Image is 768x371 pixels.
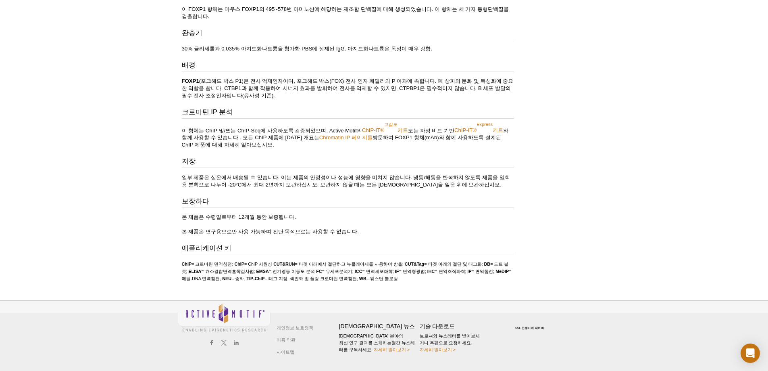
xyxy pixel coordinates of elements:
[222,276,231,281] font: NEU
[495,269,509,274] font: MeDIP
[493,127,503,133] font: 키트
[427,269,435,274] font: IHC
[468,269,472,274] font: IP
[420,323,455,329] font: 기술 다운로드
[277,337,296,342] font: 이용 약관
[182,197,209,205] font: 보장하다
[395,269,399,274] font: IF
[472,269,494,274] font: = 면역침전;
[269,269,315,274] font: = 전기영동 이동도 분석
[319,134,373,140] a: Chromatin IP 페이지를
[182,61,196,69] font: 배경
[277,325,313,330] font: 개인정보 보호정책
[182,6,509,19] font: 이 FOXP1 항체는 마우스 FOXP1의 495~578번 아미노산에 해당하는 재조합 단백질에 대해 생성되었습니다. 이 항체는 세 가지 동형단백질을 검출합니다.
[355,269,362,274] font: ICC
[399,269,426,274] font: = 면역형광법;
[246,276,264,281] font: TIP-ChIP
[182,29,202,37] font: 완충기
[339,340,391,345] font: 최신 연구 결과를 소개하는
[366,276,398,281] font: = 웨스턴 블로팅
[275,334,298,346] a: 이용 약관
[374,347,410,352] a: 자세히 알아보기 >
[384,122,398,127] font: 고감도
[189,269,202,274] font: ELISA
[362,127,384,133] font: ChIP-IT®
[201,269,255,274] font: = 효소결합면역흡착검사법;
[231,276,245,281] font: = 중화;
[408,127,454,133] font: 또는 자성 비드 기반
[182,78,199,84] font: FOXP1
[277,350,294,354] font: 사이트맵
[264,276,358,281] font: = 태그 지정, 색인화 및 풀링 크로마틴 면역침전;
[244,262,272,266] font: = ChIP 시퀀싱
[295,262,404,266] font: = 타겟 아래에서 절단하고 뉴클레아제를 사용하여 방출;
[405,262,424,266] font: CUT&Tag
[322,269,354,274] font: = 유세포분석기;
[178,301,271,333] img: 액티브 모티프,
[420,333,480,338] font: 브로셔와 뉴스레터를 받아보시
[484,262,491,266] font: DB
[182,157,196,165] font: 저장
[275,322,315,334] a: 개인정보 보호정책
[256,269,269,274] font: EMSA
[234,262,244,266] font: ChIP
[339,333,403,338] font: [DEMOGRAPHIC_DATA] 분야의
[454,127,503,133] a: ChIP-IT®Express키트
[182,46,432,52] font: 30% 글리세롤과 0.035% 아지드화나트륨을 첨가한 PBS에 정제된 IgG. 아지드화나트륨은 독성이 매우 강함.
[182,228,359,235] font: 본 제품은 연구용으로만 사용 가능하며 진단 목적으로는 사용할 수 없습니다.
[182,244,232,252] font: 애플리케이션 키
[477,122,493,127] font: Express
[362,127,408,133] a: ChIP-IT®고감도키트
[362,269,393,274] font: = 면역세포화학;
[182,262,192,266] font: ChIP
[741,344,760,363] div: 인터콤 메신저 열기
[273,262,295,266] font: CUT&RUN
[420,347,456,352] a: 자세히 알아보기 >
[182,127,362,133] font: 이 항체는 ChIP 및/또는 ChIP-Seq에 사용하도록 검증되었으며, Active Motif의
[339,323,415,329] font: [DEMOGRAPHIC_DATA] 뉴스
[316,269,322,274] font: FC
[420,340,472,345] font: 거나 우편으로 요청하세요.
[359,276,366,281] font: WB
[515,326,544,330] a: SSL 인증서에 대하여
[182,174,510,188] font: 일부 제품은 실온에서 배송될 수 있습니다. 이는 제품의 안정성이나 성능에 영향을 미치지 않습니다. 냉동/해동을 반복하지 않도록 제품을 일회용 분획으로 나누어 -20°C에서 최...
[398,127,408,133] font: 키트
[500,315,561,333] table: 확인하려면 클릭하세요. - 이 사이트는 안전한 전자상거래와 기밀 통신을 위해 Symantec SSL을 선택했습니다.
[515,327,544,329] font: SSL 인증서에 대하여
[182,214,296,220] font: 본 제품은 수령일로부터 12개월 동안 보증됩니다.
[191,262,233,266] font: = 크로마틴 면역침전;
[424,262,483,266] font: = 타겟 아래의 절단 및 태그화;
[182,78,514,99] font: (포크헤드 박스 P1)은 전사 억제인자이며, 포크헤드 박스(FOX) 전사 인자 패밀리의 P 아과에 속합니다. 폐 상피의 분화 및 특성화에 중요한 역할을 합니다. CTBP1과 ...
[275,346,296,358] a: 사이트맵
[454,127,477,133] font: ChIP-IT®
[435,269,466,274] font: = 면역조직화학;
[182,108,233,116] font: 크로마틴 IP 분석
